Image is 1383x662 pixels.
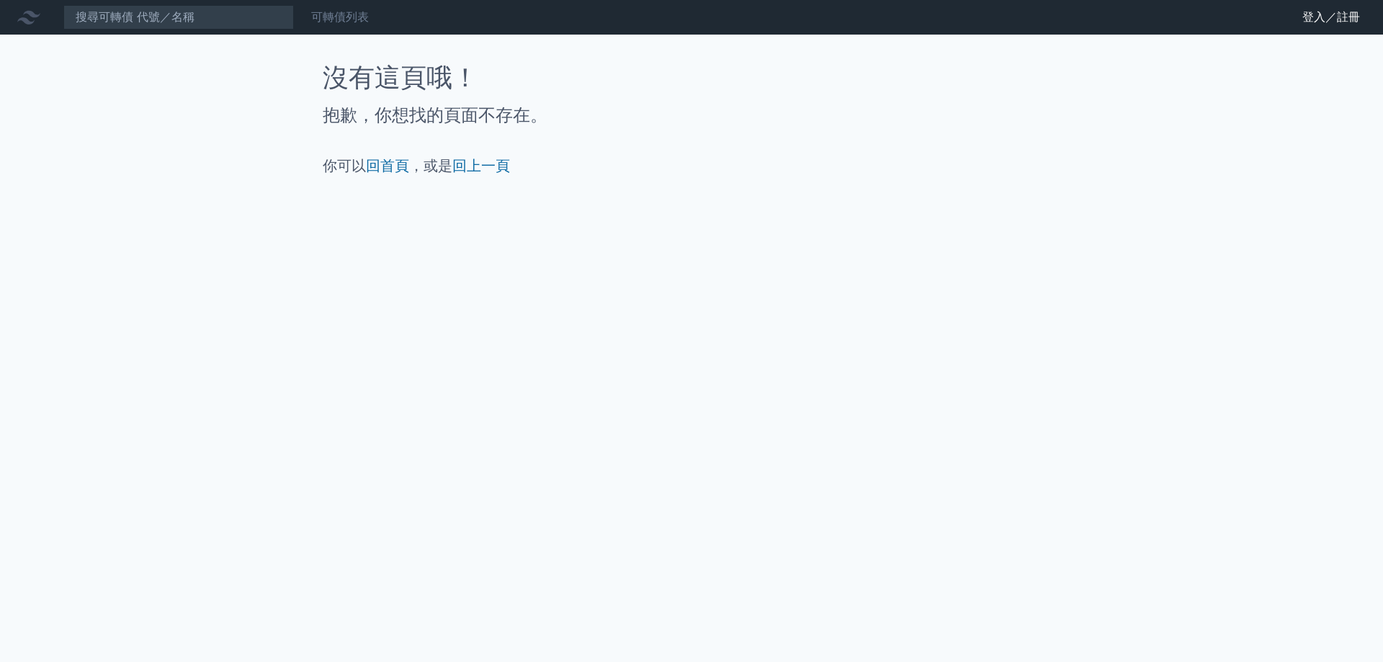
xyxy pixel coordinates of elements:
a: 登入／註冊 [1291,6,1371,29]
a: 可轉債列表 [311,10,369,24]
p: 你可以 ，或是 [323,156,1060,176]
input: 搜尋可轉債 代號／名稱 [63,5,294,30]
h1: 沒有這頁哦！ [323,63,1060,92]
a: 回上一頁 [452,157,510,174]
a: 回首頁 [366,157,409,174]
h2: 抱歉，你想找的頁面不存在。 [323,104,1060,127]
